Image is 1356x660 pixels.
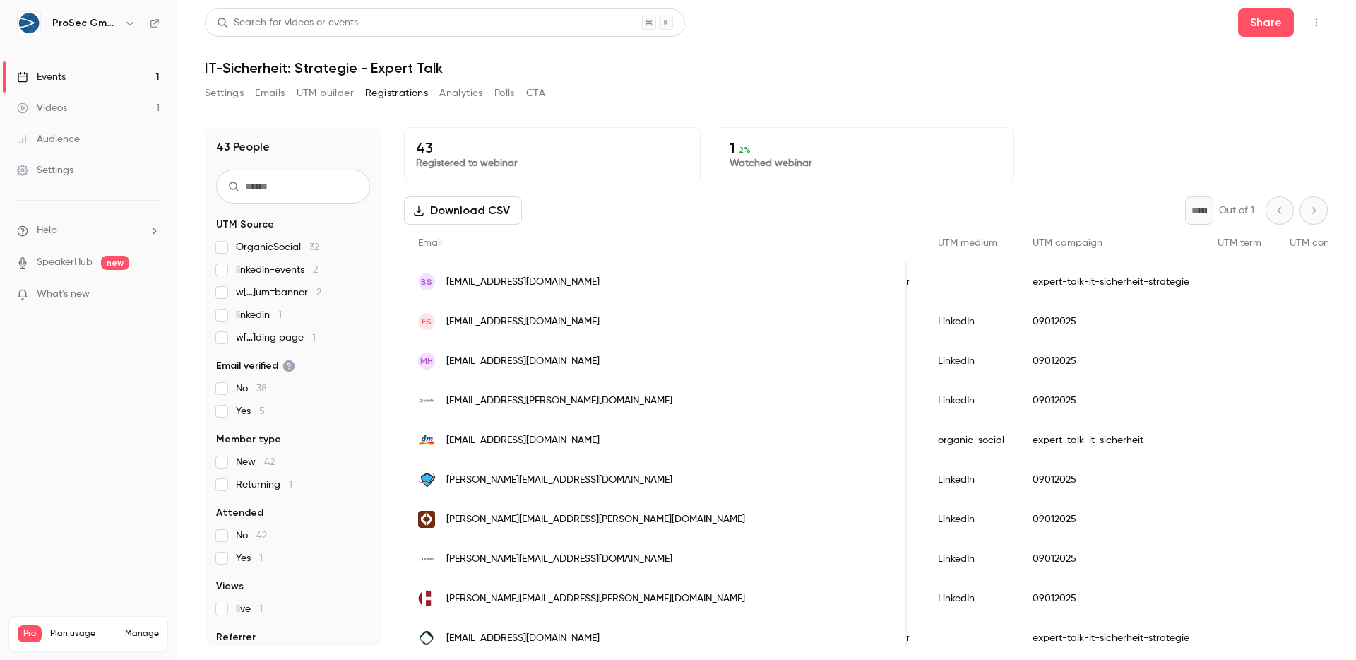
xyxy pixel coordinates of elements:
[1018,579,1203,618] div: 09012025
[418,392,435,409] img: sosafe.de
[236,382,267,396] span: No
[1018,262,1203,302] div: expert-talk-it-sicherheit-strategie
[1219,204,1254,218] p: Out of 1
[236,529,267,543] span: No
[217,16,358,30] div: Search for videos or events
[1018,460,1203,500] div: 09012025
[236,285,321,300] span: w[…]um=banner
[1018,302,1203,341] div: 09012025
[143,288,160,301] iframe: Noticeable Trigger
[236,404,265,418] span: Yes
[37,287,90,302] span: What's new
[125,628,159,640] a: Manage
[446,433,600,448] span: [EMAIL_ADDRESS][DOMAIN_NAME]
[236,602,263,616] span: live
[418,435,435,447] img: dm.de
[236,308,282,322] span: linkedin
[446,552,672,567] span: [PERSON_NAME][EMAIL_ADDRESS][DOMAIN_NAME]
[236,455,275,469] span: New
[924,302,1018,341] div: LinkedIn
[289,480,292,490] span: 1
[17,101,67,115] div: Videos
[416,139,689,156] p: 43
[1218,238,1261,248] span: UTM term
[216,506,263,520] span: Attended
[101,256,129,270] span: new
[18,625,42,642] span: Pro
[259,604,263,614] span: 1
[422,315,432,328] span: FS
[418,471,435,488] img: safelink-it.com
[418,511,435,528] img: mytag.de
[37,223,57,238] span: Help
[312,333,316,343] span: 1
[205,82,244,105] button: Settings
[416,156,689,170] p: Registered to webinar
[924,420,1018,460] div: organic-social
[418,590,435,607] img: horn-cosifan.de
[418,550,435,567] img: sosafe.de
[17,132,80,146] div: Audience
[446,591,745,606] span: [PERSON_NAME][EMAIL_ADDRESS][PERSON_NAME][DOMAIN_NAME]
[938,238,997,248] span: UTM medium
[236,551,263,565] span: Yes
[446,394,672,408] span: [EMAIL_ADDRESS][PERSON_NAME][DOMAIN_NAME]
[17,70,66,84] div: Events
[216,630,256,644] span: Referrer
[259,553,263,563] span: 1
[404,196,522,225] button: Download CSV
[439,82,483,105] button: Analytics
[365,82,428,105] button: Registrations
[50,628,117,640] span: Plan usage
[205,59,1328,76] h1: IT-Sicherheit: Strategie - Expert Talk
[446,512,745,527] span: [PERSON_NAME][EMAIL_ADDRESS][PERSON_NAME][DOMAIN_NAME]
[255,82,285,105] button: Emails
[1018,618,1203,658] div: expert-talk-it-sicherheit-strategie
[278,310,282,320] span: 1
[259,406,265,416] span: 5
[216,139,270,155] h1: 43 People
[446,631,600,646] span: [EMAIL_ADDRESS][DOMAIN_NAME]
[264,457,275,467] span: 42
[1018,381,1203,420] div: 09012025
[739,145,751,155] span: 2 %
[421,276,432,288] span: BS
[316,288,321,297] span: 2
[526,82,545,105] button: CTA
[313,265,318,275] span: 2
[446,314,600,329] span: [EMAIL_ADDRESS][DOMAIN_NAME]
[924,341,1018,381] div: LinkedIn
[216,359,295,373] span: Email verified
[236,478,292,492] span: Returning
[1290,238,1348,248] span: UTM content
[17,223,160,238] li: help-dropdown-opener
[418,238,442,248] span: Email
[446,275,600,290] span: [EMAIL_ADDRESS][DOMAIN_NAME]
[256,384,267,394] span: 38
[216,432,281,447] span: Member type
[236,331,316,345] span: w[…]ding page
[924,381,1018,420] div: LinkedIn
[236,263,318,277] span: linkedin-events
[446,354,600,369] span: [EMAIL_ADDRESS][DOMAIN_NAME]
[216,218,274,232] span: UTM Source
[420,355,433,367] span: MH
[256,531,267,541] span: 42
[1238,8,1294,37] button: Share
[418,630,435,647] img: lesora.de
[924,579,1018,618] div: LinkedIn
[52,16,119,30] h6: ProSec GmbH
[494,82,515,105] button: Polls
[297,82,354,105] button: UTM builder
[17,163,73,177] div: Settings
[18,12,40,35] img: ProSec GmbH
[236,240,319,254] span: OrganicSocial
[309,242,319,252] span: 32
[730,139,1002,156] p: 1
[924,539,1018,579] div: LinkedIn
[216,579,244,594] span: Views
[1018,420,1203,460] div: expert-talk-it-sicherheit
[1018,341,1203,381] div: 09012025
[446,473,672,488] span: [PERSON_NAME][EMAIL_ADDRESS][DOMAIN_NAME]
[37,255,93,270] a: SpeakerHub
